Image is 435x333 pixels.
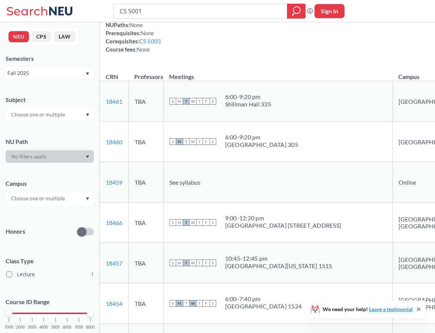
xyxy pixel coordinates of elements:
div: 9:00 - 12:20 pm [225,214,342,222]
td: TBA [128,202,163,243]
span: M [176,300,183,307]
div: Semesters [6,55,94,63]
a: 18454 [106,300,122,307]
label: Lecture [6,270,94,279]
span: M [176,138,183,145]
span: S [210,219,216,226]
span: T [183,98,190,105]
span: F [203,260,210,266]
a: 18466 [106,219,122,226]
div: Dropdown arrow [6,150,94,163]
a: 18460 [106,138,122,145]
span: F [203,138,210,145]
div: 10:45 - 12:45 pm [225,255,332,262]
div: [GEOGRAPHIC_DATA] [STREET_ADDRESS] [225,222,342,229]
div: magnifying glass [287,4,306,19]
span: Class Type [6,257,94,265]
div: 6:00 - 9:20 pm [225,93,271,100]
span: W [190,98,196,105]
td: TBA [128,243,163,283]
span: S [169,98,176,105]
svg: Dropdown arrow [86,113,89,116]
div: Fall 2025 [7,69,85,77]
span: W [190,219,196,226]
div: 6:00 - 9:20 pm [225,133,298,141]
span: T [183,219,190,226]
div: NUPaths: Prerequisites: Corequisites: Course fees: [106,21,161,53]
span: T [196,260,203,266]
span: 1 [91,270,94,278]
span: T [183,300,190,307]
p: Course ID Range [6,298,94,306]
div: [GEOGRAPHIC_DATA][US_STATE] 1515 [225,262,332,270]
th: Professors [128,65,163,81]
td: TBA [128,81,163,122]
span: 8000 [86,325,95,329]
div: Dropdown arrow [6,108,94,121]
div: CRN [106,73,118,81]
span: T [196,138,203,145]
span: 6000 [63,325,72,329]
button: LAW [54,31,75,42]
button: Sign In [314,4,345,18]
span: M [176,98,183,105]
svg: Dropdown arrow [86,155,89,158]
span: T [196,219,203,226]
button: NEU [9,31,29,42]
td: TBA [128,283,163,324]
a: CS 5003 [139,38,161,44]
span: 7000 [75,325,83,329]
span: S [169,219,176,226]
span: S [169,300,176,307]
div: Campus [6,179,94,188]
span: M [176,219,183,226]
div: Dropdown arrow [6,192,94,205]
span: W [190,260,196,266]
a: Leave a testimonial [369,306,413,312]
span: We need your help! [323,307,413,312]
td: TBA [128,122,163,162]
span: F [203,300,210,307]
div: 6:00 - 7:40 pm [225,295,302,303]
div: Subject [6,96,94,104]
span: F [203,98,210,105]
span: M [176,260,183,266]
span: 1000 [4,325,13,329]
span: T [183,138,190,145]
span: 3000 [28,325,37,329]
span: W [190,300,196,307]
span: S [210,98,216,105]
span: None [141,30,154,36]
input: Class, professor, course number, "phrase" [119,5,282,17]
span: T [196,98,203,105]
svg: Dropdown arrow [86,197,89,200]
a: 18461 [106,98,122,105]
span: T [196,300,203,307]
span: W [190,138,196,145]
span: 5000 [51,325,60,329]
div: [GEOGRAPHIC_DATA] 305 [225,141,298,148]
svg: magnifying glass [292,6,301,16]
a: 18459 [106,179,122,186]
td: TBA [128,162,163,202]
span: None [130,22,143,28]
span: None [137,46,150,53]
span: 2000 [16,325,25,329]
span: S [169,260,176,266]
span: S [210,138,216,145]
span: S [210,300,216,307]
input: Choose one or multiple [7,110,70,119]
span: S [169,138,176,145]
input: Choose one or multiple [7,194,70,203]
span: 4000 [39,325,48,329]
a: 18457 [106,260,122,267]
span: See syllabus [169,179,200,186]
th: Meetings [163,65,392,81]
button: CPS [32,31,51,42]
div: [GEOGRAPHIC_DATA] 1524 [225,303,302,310]
div: NU Path [6,138,94,146]
p: Honors [6,227,25,236]
svg: Dropdown arrow [86,72,89,75]
div: Fall 2025Dropdown arrow [6,67,94,79]
span: S [210,260,216,266]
